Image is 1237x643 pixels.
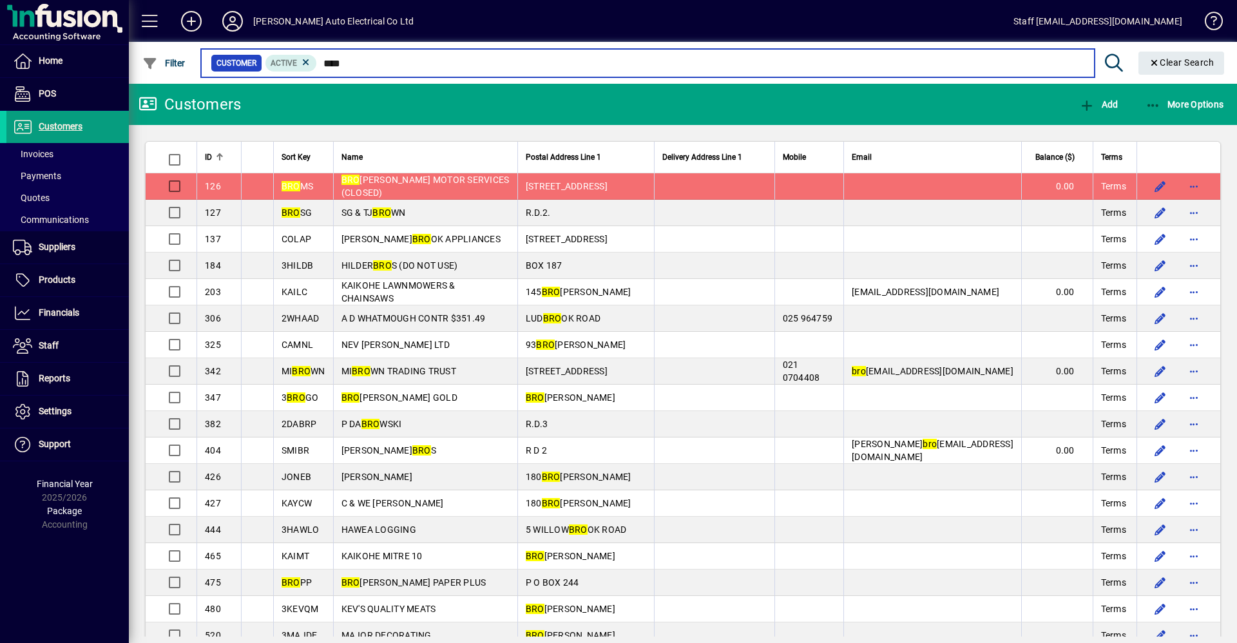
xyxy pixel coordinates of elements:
[1013,11,1182,32] div: Staff [EMAIL_ADDRESS][DOMAIN_NAME]
[282,313,320,323] span: 2WHAAD
[526,551,615,561] span: [PERSON_NAME]
[526,260,562,271] span: BOX 187
[292,366,311,376] em: BRO
[1150,282,1171,302] button: Edit
[205,392,221,403] span: 347
[526,392,544,403] em: BRO
[341,340,450,350] span: NEV [PERSON_NAME] LTD
[1195,3,1221,44] a: Knowledge Base
[6,330,129,362] a: Staff
[39,439,71,449] span: Support
[341,175,510,198] span: [PERSON_NAME] MOTOR SERVICES (CLOSED)
[1101,233,1126,245] span: Terms
[341,445,436,456] span: [PERSON_NAME] S
[1101,602,1126,615] span: Terms
[526,207,551,218] span: R.D.2.
[39,274,75,285] span: Products
[1101,629,1126,642] span: Terms
[1101,365,1126,378] span: Terms
[1184,229,1204,249] button: More options
[282,207,312,218] span: SG
[39,242,75,252] span: Suppliers
[6,209,129,231] a: Communications
[212,10,253,33] button: Profile
[526,577,579,588] span: P O BOX 244
[352,366,370,376] em: BRO
[1184,361,1204,381] button: More options
[341,498,444,508] span: C & WE [PERSON_NAME]
[341,175,360,185] em: BRO
[852,439,1013,462] span: [PERSON_NAME] [EMAIL_ADDRESS][DOMAIN_NAME]
[139,94,241,115] div: Customers
[1184,308,1204,329] button: More options
[341,150,363,164] span: Name
[1184,572,1204,593] button: More options
[205,524,221,535] span: 444
[205,313,221,323] span: 306
[341,419,402,429] span: P DA WSKI
[282,445,309,456] span: SMIBR
[783,313,833,323] span: 025 964759
[412,234,431,244] em: BRO
[6,78,129,110] a: POS
[6,264,129,296] a: Products
[39,121,82,131] span: Customers
[1184,493,1204,513] button: More options
[1184,176,1204,197] button: More options
[271,59,297,68] span: Active
[1184,387,1204,408] button: More options
[282,181,313,191] span: MS
[1150,572,1171,593] button: Edit
[205,366,221,376] span: 342
[282,551,309,561] span: KAIMT
[1101,523,1126,536] span: Terms
[1101,180,1126,193] span: Terms
[783,360,820,383] span: 021 0704408
[1150,546,1171,566] button: Edit
[1150,361,1171,381] button: Edit
[47,506,82,516] span: Package
[1101,391,1126,404] span: Terms
[13,149,53,159] span: Invoices
[287,392,305,403] em: BRO
[39,307,79,318] span: Financials
[542,287,561,297] em: BRO
[526,630,615,640] span: [PERSON_NAME]
[265,55,317,72] mat-chip: Activation Status: Active
[526,445,547,456] span: R D 2
[526,472,631,482] span: 180 [PERSON_NAME]
[282,498,312,508] span: KAYCW
[1021,173,1093,200] td: 0.00
[542,472,561,482] em: BRO
[282,524,320,535] span: 3HAWLO
[1101,417,1126,430] span: Terms
[39,88,56,99] span: POS
[1150,493,1171,513] button: Edit
[13,215,89,225] span: Communications
[526,498,631,508] span: 180 [PERSON_NAME]
[1101,150,1122,164] span: Terms
[1079,99,1118,110] span: Add
[1101,312,1126,325] span: Terms
[852,366,866,376] em: bro
[205,150,212,164] span: ID
[39,340,59,350] span: Staff
[341,366,456,376] span: MI WN TRADING TRUST
[1184,282,1204,302] button: More options
[253,11,414,32] div: [PERSON_NAME] Auto Electrical Co Ltd
[341,150,510,164] div: Name
[526,150,601,164] span: Postal Address Line 1
[341,260,458,271] span: HILDER S (DO NOT USE)
[341,577,360,588] em: BRO
[39,406,72,416] span: Settings
[341,472,412,482] span: [PERSON_NAME]
[526,181,608,191] span: [STREET_ADDRESS]
[282,472,311,482] span: JONEB
[1138,52,1225,75] button: Clear
[1150,599,1171,619] button: Edit
[205,260,221,271] span: 184
[1101,470,1126,483] span: Terms
[1150,334,1171,355] button: Edit
[1101,338,1126,351] span: Terms
[341,604,436,614] span: KEV'S QUALITY MEATS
